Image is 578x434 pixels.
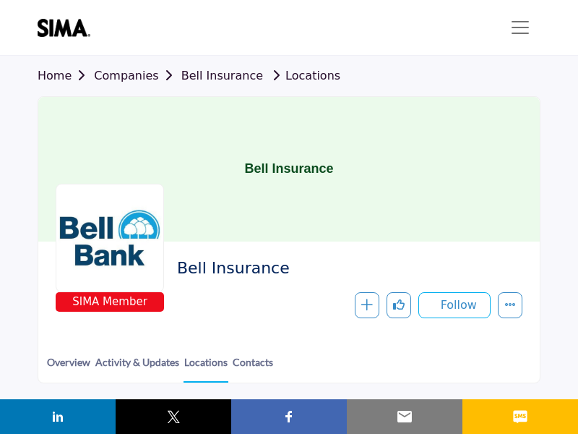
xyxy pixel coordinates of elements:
h1: Bell Insurance [244,97,333,242]
img: email sharing button [396,408,413,425]
span: SIMA Member [59,294,161,310]
img: linkedin sharing button [49,408,66,425]
a: Locations [184,354,228,383]
img: sms sharing button [512,408,529,425]
img: twitter sharing button [165,408,182,425]
a: Overview [46,354,91,381]
a: Activity & Updates [95,354,180,381]
h2: Bell Insurance [177,259,515,278]
a: Bell Insurance [181,69,263,82]
button: Like [387,292,411,318]
img: facebook sharing button [280,408,298,425]
button: More details [498,292,522,318]
a: Contacts [232,354,274,381]
a: Home [38,69,94,82]
a: Companies [94,69,181,82]
a: Locations [267,69,340,82]
button: Toggle navigation [500,13,540,42]
img: site Logo [38,19,98,37]
button: Follow [418,292,491,318]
